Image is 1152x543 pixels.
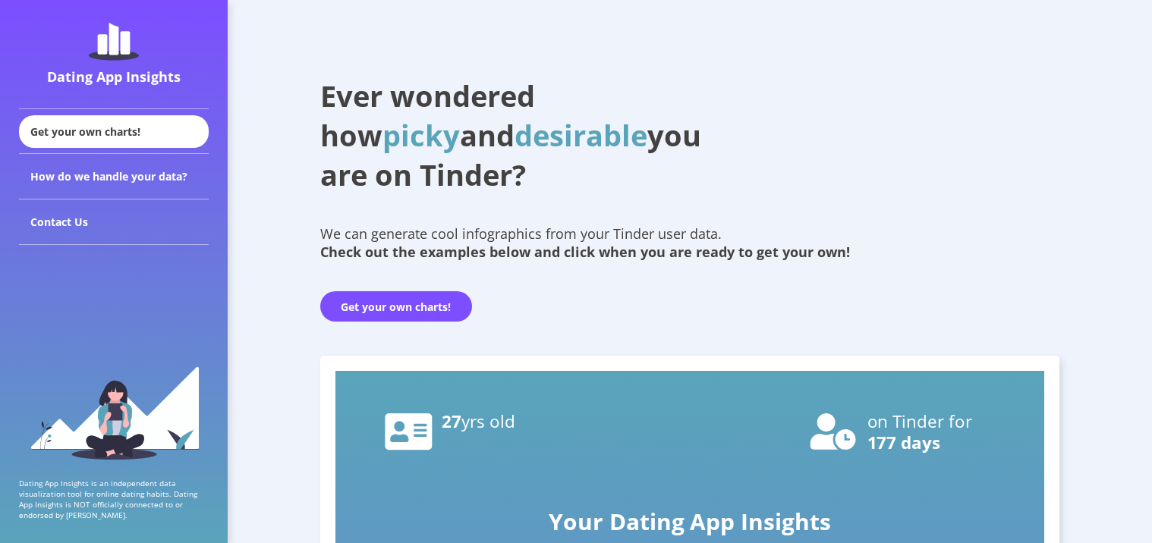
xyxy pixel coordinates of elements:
[89,23,139,61] img: dating-app-insights-logo.5abe6921.svg
[19,115,209,148] div: Get your own charts!
[867,431,941,454] text: 177 days
[867,410,973,433] text: on Tinder for
[461,410,515,433] tspan: yrs old
[442,410,515,433] text: 27
[320,76,738,194] h1: Ever wondered how and you are on Tinder?
[320,243,850,261] b: Check out the examples below and click when you are ready to get your own!
[19,154,209,199] div: How do we handle your data?
[320,291,472,322] button: Get your own charts!
[29,365,200,460] img: sidebar_girl.91b9467e.svg
[23,67,205,86] div: Dating App Insights
[19,199,209,245] div: Contact Us
[548,506,831,537] text: Your Dating App Insights
[19,478,209,520] p: Dating App Insights is an independent data visualization tool for online dating habits. Dating Ap...
[382,115,460,155] span: picky
[320,224,1059,261] div: We can generate cool infographics from your Tinder user data.
[515,115,647,155] span: desirable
